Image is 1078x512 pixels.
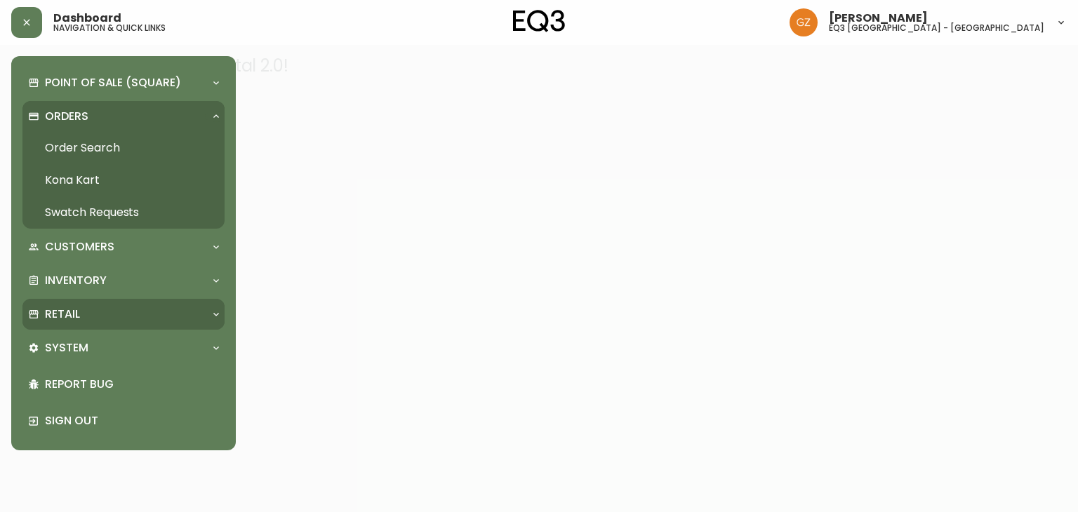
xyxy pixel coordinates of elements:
p: Retail [45,306,80,322]
a: Swatch Requests [22,196,225,229]
h5: navigation & quick links [53,24,166,32]
p: Customers [45,239,114,255]
div: Retail [22,299,225,330]
a: Kona Kart [22,164,225,196]
img: logo [513,10,565,32]
div: Report Bug [22,366,225,403]
img: 78875dbee59462ec7ba26e296000f7de [790,8,818,36]
div: Point of Sale (Square) [22,67,225,98]
p: Sign Out [45,413,219,429]
h5: eq3 [GEOGRAPHIC_DATA] - [GEOGRAPHIC_DATA] [829,24,1044,32]
div: System [22,332,225,363]
div: Inventory [22,265,225,296]
p: System [45,340,88,356]
p: Point of Sale (Square) [45,75,181,90]
p: Report Bug [45,377,219,392]
div: Sign Out [22,403,225,439]
span: Dashboard [53,13,121,24]
div: Customers [22,231,225,262]
span: [PERSON_NAME] [829,13,928,24]
div: Orders [22,101,225,132]
p: Inventory [45,273,107,288]
p: Orders [45,109,88,124]
a: Order Search [22,132,225,164]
